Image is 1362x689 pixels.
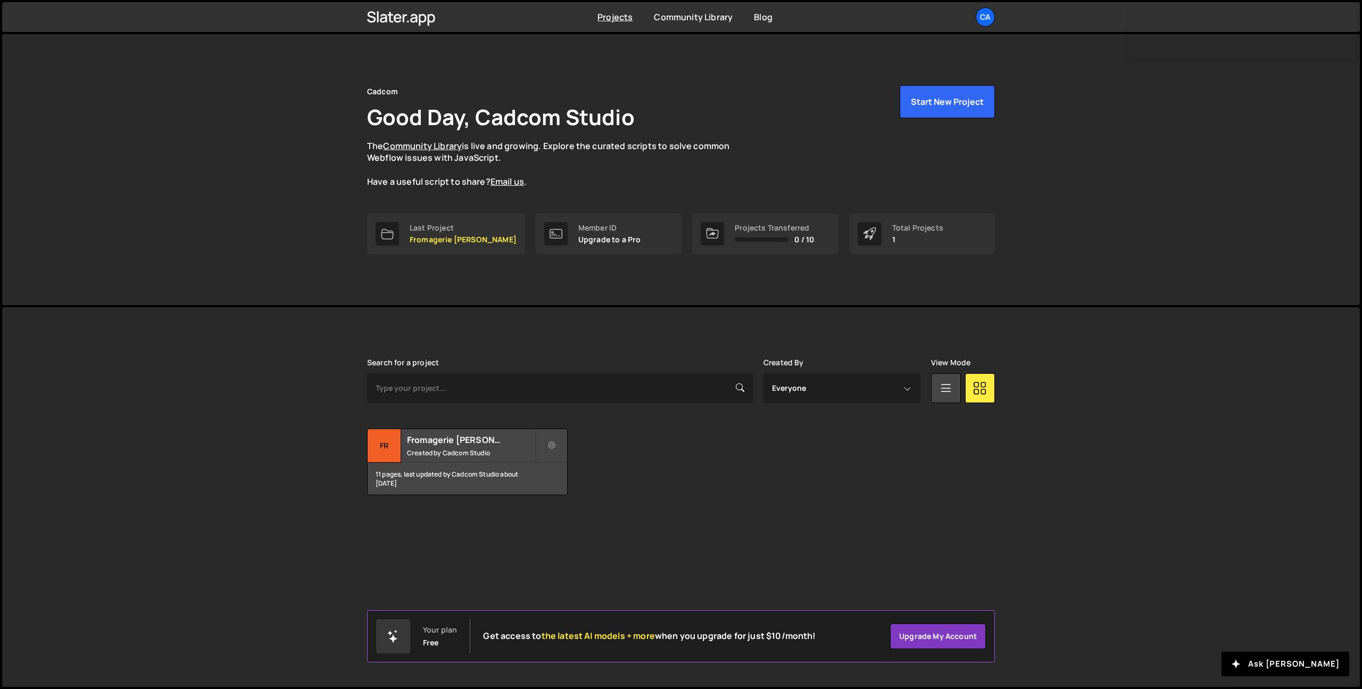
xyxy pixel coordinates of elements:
[892,224,943,232] div: Total Projects
[735,224,814,232] div: Projects Transferred
[483,631,816,641] h2: Get access to when you upgrade for just $10/month!
[763,358,804,367] label: Created By
[578,235,641,244] p: Upgrade to a Pro
[368,429,401,463] div: Fr
[367,429,568,495] a: Fr Fromagerie [PERSON_NAME] Created by Cadcom Studio 11 pages, last updated by Cadcom Studio abou...
[410,235,517,244] p: Fromagerie [PERSON_NAME]
[367,102,635,132] h1: Good Day, Cadcom Studio
[367,358,439,367] label: Search for a project
[1222,652,1349,676] button: Ask [PERSON_NAME]
[794,235,814,244] span: 0 / 10
[654,11,733,23] a: Community Library
[367,85,398,98] div: Cadcom
[410,224,517,232] div: Last Project
[597,11,633,23] a: Projects
[407,448,535,457] small: Created by Cadcom Studio
[892,235,943,244] p: 1
[578,224,641,232] div: Member ID
[383,140,462,152] a: Community Library
[900,85,995,118] button: Start New Project
[367,140,750,188] p: The is live and growing. Explore the curated scripts to solve common Webflow issues with JavaScri...
[367,214,525,254] a: Last Project Fromagerie [PERSON_NAME]
[754,11,773,23] a: Blog
[890,624,986,649] a: Upgrade my account
[491,176,524,187] a: Email us
[423,626,457,634] div: Your plan
[931,358,970,367] label: View Mode
[367,373,753,403] input: Type your project...
[368,463,567,495] div: 11 pages, last updated by Cadcom Studio about [DATE]
[542,630,655,642] span: the latest AI models + more
[423,638,439,647] div: Free
[407,434,535,446] h2: Fromagerie [PERSON_NAME]
[976,7,995,27] a: Ca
